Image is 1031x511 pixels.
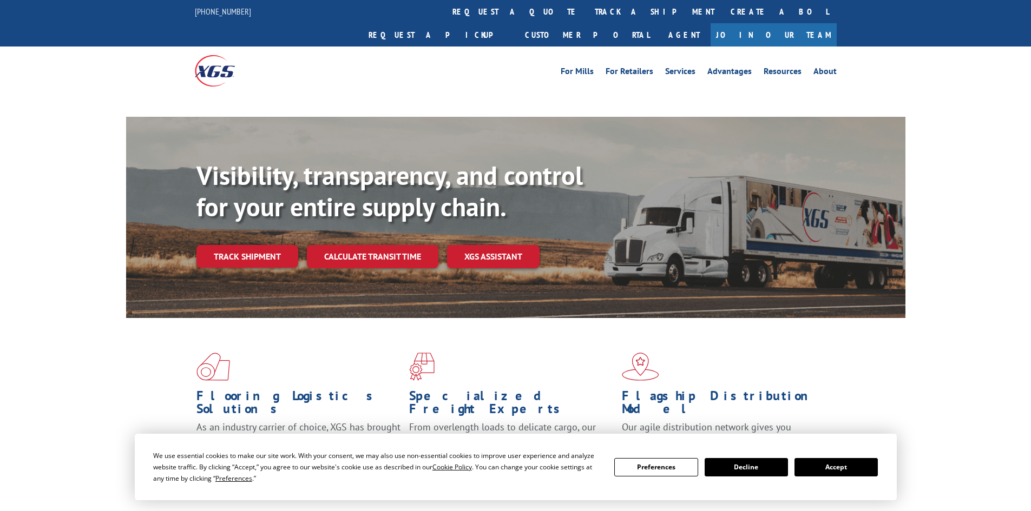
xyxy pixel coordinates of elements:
img: xgs-icon-total-supply-chain-intelligence-red [196,353,230,381]
span: Our agile distribution network gives you nationwide inventory management on demand. [622,421,821,446]
b: Visibility, transparency, and control for your entire supply chain. [196,158,583,223]
a: Agent [658,23,711,47]
a: Calculate transit time [307,245,438,268]
a: Advantages [707,67,752,79]
span: Preferences [215,474,252,483]
span: Cookie Policy [432,462,472,472]
button: Accept [794,458,878,476]
a: Customer Portal [517,23,658,47]
h1: Flagship Distribution Model [622,389,826,421]
a: Join Our Team [711,23,837,47]
a: Resources [764,67,802,79]
a: For Retailers [606,67,653,79]
a: For Mills [561,67,594,79]
p: From overlength loads to delicate cargo, our experienced staff knows the best way to move your fr... [409,421,614,469]
a: XGS ASSISTANT [447,245,540,268]
h1: Specialized Freight Experts [409,389,614,421]
button: Decline [705,458,788,476]
a: Services [665,67,695,79]
img: xgs-icon-flagship-distribution-model-red [622,353,659,381]
a: About [813,67,837,79]
h1: Flooring Logistics Solutions [196,389,401,421]
a: Request a pickup [360,23,517,47]
div: We use essential cookies to make our site work. With your consent, we may also use non-essential ... [153,450,601,484]
div: Cookie Consent Prompt [135,434,897,500]
a: Track shipment [196,245,298,268]
img: xgs-icon-focused-on-flooring-red [409,353,435,381]
a: [PHONE_NUMBER] [195,6,251,17]
button: Preferences [614,458,698,476]
span: As an industry carrier of choice, XGS has brought innovation and dedication to flooring logistics... [196,421,400,459]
